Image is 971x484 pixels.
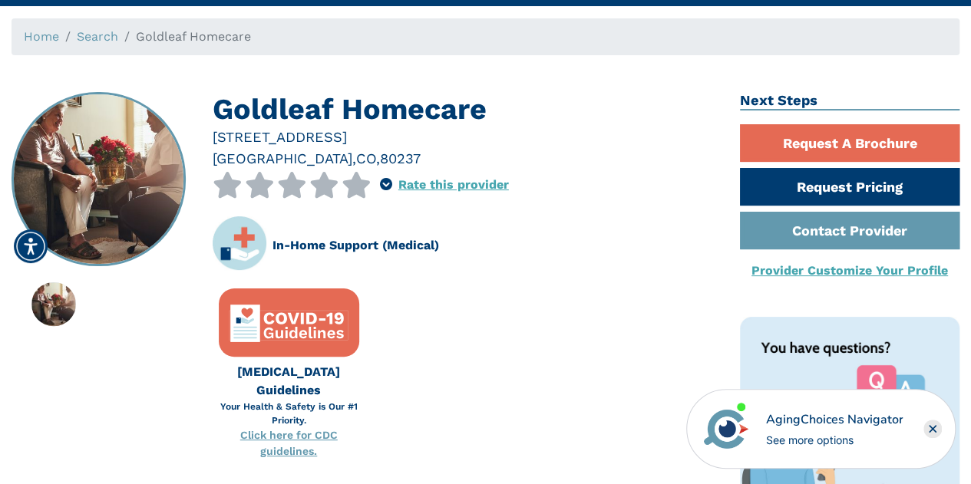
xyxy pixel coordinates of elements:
a: Rate this provider [398,177,509,192]
img: Goldleaf Homecare [13,94,185,265]
div: AgingChoices Navigator [765,410,903,429]
div: 80237 [380,148,421,169]
div: Accessibility Menu [14,229,48,263]
div: Your Health & Safety is Our #1 Priority. [213,400,365,427]
div: Close [923,420,942,438]
a: Home [24,29,59,44]
img: Goldleaf Homecare [31,282,75,326]
span: CO [356,150,376,166]
span: Goldleaf Homecare [136,29,251,44]
div: [MEDICAL_DATA] Guidelines [213,363,365,400]
a: Contact Provider [740,212,959,249]
a: Request A Brochure [740,124,959,162]
h1: Goldleaf Homecare [213,92,717,127]
span: , [352,150,356,166]
div: See more options [765,432,903,448]
a: Search [77,29,118,44]
a: Provider Customize Your Profile [751,263,948,278]
img: covid-top-default.svg [228,298,350,348]
img: avatar [700,403,752,455]
div: [STREET_ADDRESS] [213,127,717,147]
span: , [376,150,380,166]
div: Popover trigger [380,172,392,198]
span: [GEOGRAPHIC_DATA] [213,150,352,166]
h2: Next Steps [740,92,959,110]
div: In-Home Support (Medical) [272,236,439,255]
nav: breadcrumb [12,18,959,55]
div: Click here for CDC guidelines. [213,427,365,459]
a: Request Pricing [740,168,959,206]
